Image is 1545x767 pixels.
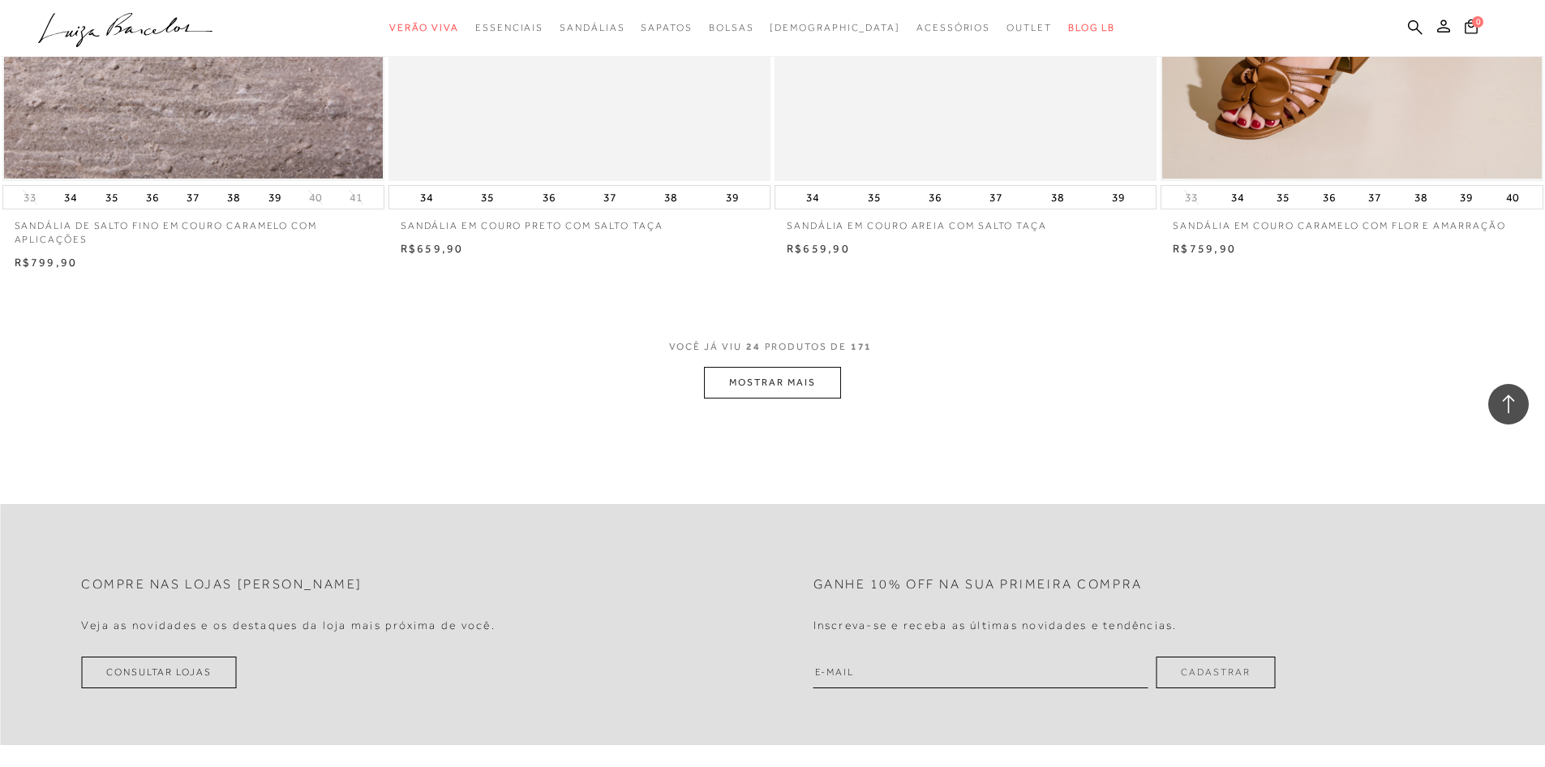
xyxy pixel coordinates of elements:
span: BLOG LB [1068,22,1115,33]
h2: Compre nas lojas [PERSON_NAME] [81,577,363,592]
span: R$799,90 [15,256,78,269]
button: 35 [1272,186,1294,209]
span: R$759,90 [1173,242,1236,255]
button: 33 [19,190,41,205]
button: 37 [1363,186,1386,209]
span: Verão Viva [389,22,459,33]
a: categoryNavScreenReaderText [389,13,459,43]
button: 41 [345,190,367,205]
button: 37 [182,186,204,209]
span: [DEMOGRAPHIC_DATA] [770,22,900,33]
a: categoryNavScreenReaderText [1006,13,1052,43]
a: categoryNavScreenReaderText [560,13,624,43]
a: categoryNavScreenReaderText [916,13,990,43]
button: 36 [1318,186,1341,209]
button: 36 [924,186,946,209]
button: 38 [1410,186,1432,209]
button: 39 [1107,186,1130,209]
button: 34 [415,186,438,209]
span: Acessórios [916,22,990,33]
button: 0 [1460,18,1483,40]
button: 40 [304,190,327,205]
button: 34 [59,186,82,209]
button: 38 [1046,186,1069,209]
button: MOSTRAR MAIS [704,367,840,399]
button: 39 [721,186,744,209]
span: R$659,90 [787,242,850,255]
a: SANDÁLIA EM COURO PRETO COM SALTO TAÇA [388,209,770,233]
input: E-mail [813,657,1148,688]
a: Consultar Lojas [81,657,237,688]
a: BLOG LB [1068,13,1115,43]
button: 38 [659,186,682,209]
span: 0 [1472,16,1483,28]
a: SANDÁLIA EM COURO CARAMELO COM FLOR E AMARRAÇÃO [1161,209,1543,233]
a: SANDÁLIA EM COURO AREIA COM SALTO TAÇA [775,209,1157,233]
button: Cadastrar [1156,657,1275,688]
span: Outlet [1006,22,1052,33]
a: SANDÁLIA DE SALTO FINO EM COURO CARAMELO COM APLICAÇÕES [2,209,384,247]
span: Essenciais [475,22,543,33]
a: categoryNavScreenReaderText [641,13,692,43]
a: noSubCategoriesText [770,13,900,43]
button: 34 [801,186,824,209]
a: categoryNavScreenReaderText [709,13,754,43]
button: 33 [1180,190,1203,205]
button: 35 [476,186,499,209]
h2: Ganhe 10% off na sua primeira compra [813,577,1143,592]
span: 24 [746,341,761,352]
button: 35 [863,186,886,209]
button: 39 [1455,186,1478,209]
span: VOCÊ JÁ VIU PRODUTOS DE [669,341,877,352]
span: Bolsas [709,22,754,33]
button: 36 [538,186,560,209]
h4: Inscreva-se e receba as últimas novidades e tendências. [813,618,1178,632]
button: 39 [264,186,286,209]
button: 37 [985,186,1007,209]
span: Sapatos [641,22,692,33]
button: 34 [1226,186,1249,209]
span: 171 [851,341,873,352]
button: 37 [599,186,621,209]
a: categoryNavScreenReaderText [475,13,543,43]
h4: Veja as novidades e os destaques da loja mais próxima de você. [81,618,496,632]
button: 35 [101,186,123,209]
button: 40 [1501,186,1524,209]
button: 38 [222,186,245,209]
span: R$659,90 [401,242,464,255]
span: Sandálias [560,22,624,33]
button: 36 [141,186,164,209]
